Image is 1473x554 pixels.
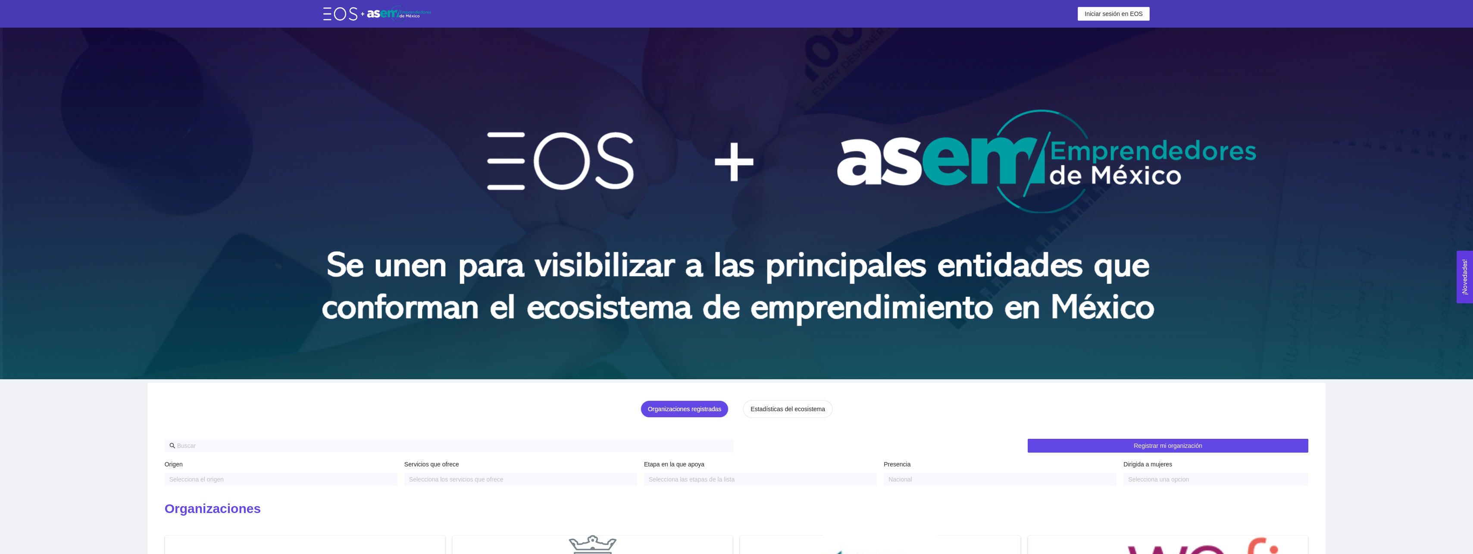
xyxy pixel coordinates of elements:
span: Iniciar sesión en EOS [1085,9,1143,19]
label: Presencia [884,460,910,469]
img: eos-asem-logo.38b026ae.png [323,6,431,22]
span: search [169,443,175,449]
div: Estadísticas del ecosistema [751,404,825,414]
span: Registrar mi organización [1134,441,1202,450]
label: Servicios que ofrece [404,460,459,469]
button: Registrar mi organización [1028,439,1308,453]
input: Buscar [177,441,729,450]
div: Organizaciones registradas [648,404,721,414]
button: Open Feedback Widget [1457,251,1473,303]
label: Origen [165,460,183,469]
label: Dirigida a mujeres [1123,460,1172,469]
label: Etapa en la que apoya [644,460,704,469]
h2: Organizaciones [165,500,1309,518]
button: Iniciar sesión en EOS [1078,7,1150,21]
